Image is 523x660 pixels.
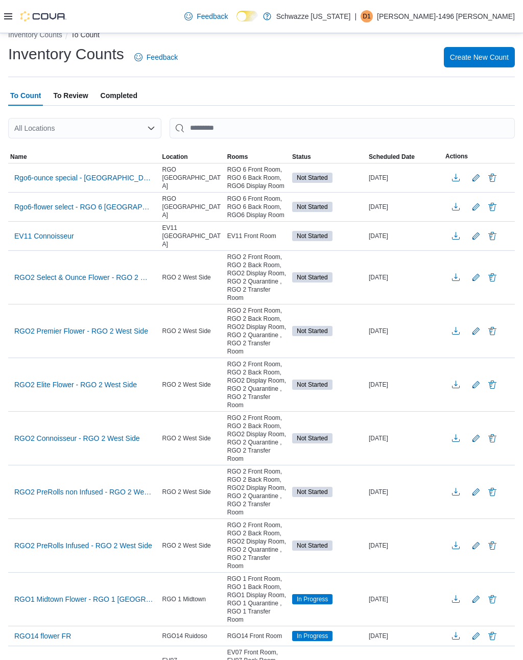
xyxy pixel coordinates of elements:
button: RGO2 Premier Flower - RGO 2 West Side [10,323,152,339]
button: Create New Count [444,47,515,67]
span: To Count [10,85,41,106]
span: To Review [53,85,88,106]
span: RGO2 PreRolls non Infused - RGO 2 West Side [14,487,154,497]
span: Status [292,153,311,161]
span: RGO 1 Midtown [162,595,206,603]
span: Not Started [297,541,328,550]
span: Not Started [297,326,328,336]
div: RGO 2 Front Room, RGO 2 Back Room, RGO2 Display Room, RGO 2 Quarantine , RGO 2 Transfer Room [225,358,290,411]
a: Feedback [130,47,182,67]
button: Edit count details [470,170,482,185]
span: Not Started [297,173,328,182]
span: Not Started [297,273,328,282]
span: RGO2 Connoisseur - RGO 2 West Side [14,433,140,443]
div: RGO 2 Front Room, RGO 2 Back Room, RGO2 Display Room, RGO 2 Quarantine , RGO 2 Transfer Room [225,304,290,358]
span: Not Started [292,272,332,282]
span: EV11 [GEOGRAPHIC_DATA] [162,224,223,248]
button: Edit count details [470,628,482,644]
span: Not Started [297,487,328,497]
button: Delete [486,432,498,444]
span: RGO 2 West Side [162,273,211,281]
div: EV11 Front Room [225,230,290,242]
span: Not Started [292,487,332,497]
span: Not Started [292,540,332,551]
div: [DATE] [367,230,443,242]
span: Not Started [292,202,332,212]
div: RGO14 Front Room [225,630,290,642]
button: Edit count details [470,270,482,285]
span: Create New Count [450,52,509,62]
button: Edit count details [470,538,482,553]
span: In Progress [297,631,328,641]
p: Schwazze [US_STATE] [276,10,351,22]
button: RGO14 flower FR [10,628,75,644]
span: Completed [101,85,137,106]
div: RGO 2 Front Room, RGO 2 Back Room, RGO2 Display Room, RGO 2 Quarantine , RGO 2 Transfer Room [225,465,290,518]
div: Danny-1496 Moreno [361,10,373,22]
a: Feedback [180,6,232,27]
span: RGO14 Ruidoso [162,632,207,640]
span: Not Started [297,202,328,211]
button: Delete [486,630,498,642]
span: RGO2 Select & Ounce Flower - RGO 2 West Side [14,272,154,282]
nav: An example of EuiBreadcrumbs [8,30,515,42]
span: RGO1 Midtown Flower - RGO 1 [GEOGRAPHIC_DATA] [14,594,154,604]
span: In Progress [292,631,332,641]
button: RGO1 Midtown Flower - RGO 1 [GEOGRAPHIC_DATA] [10,592,158,607]
button: Edit count details [470,592,482,607]
span: RGO 2 West Side [162,381,211,389]
button: Open list of options [147,124,155,132]
button: Name [8,151,160,163]
button: Rooms [225,151,290,163]
button: Delete [486,172,498,184]
button: RGO2 PreRolls Infused - RGO 2 West Side [10,538,156,553]
span: RGO 2 West Side [162,488,211,496]
span: Not Started [297,380,328,389]
button: Delete [486,201,498,213]
p: [PERSON_NAME]-1496 [PERSON_NAME] [377,10,515,22]
div: RGO 2 Front Room, RGO 2 Back Room, RGO2 Display Room, RGO 2 Quarantine , RGO 2 Transfer Room [225,412,290,465]
span: RGO [GEOGRAPHIC_DATA] [162,195,223,219]
span: Not Started [292,231,332,241]
button: Delete [486,379,498,391]
div: RGO 6 Front Room, RGO 6 Back Room, RGO6 Display Room [225,193,290,221]
span: D1 [363,10,370,22]
button: Delete [486,593,498,605]
span: Feedback [147,52,178,62]
span: Location [162,153,188,161]
span: Not Started [292,326,332,336]
div: RGO 1 Front Room, RGO 1 Back Room, RGO1 Display Room, RGO 1 Quarantine , RGO 1 Transfer Room [225,573,290,626]
div: RGO 6 Front Room, RGO 6 Back Room, RGO6 Display Room [225,163,290,192]
span: Not Started [292,433,332,443]
button: Rgo6-flower select - RGO 6 [GEOGRAPHIC_DATA] [10,199,158,215]
button: Delete [486,325,498,337]
div: [DATE] [367,271,443,284]
button: EV11 Connoisseur [10,228,78,244]
button: Location [160,151,225,163]
h1: Inventory Counts [8,44,124,64]
button: Delete [486,486,498,498]
button: Scheduled Date [367,151,443,163]
span: Rgo6-flower select - RGO 6 [GEOGRAPHIC_DATA] [14,202,154,212]
img: Cova [20,11,66,21]
button: Edit count details [470,199,482,215]
div: [DATE] [367,172,443,184]
input: This is a search bar. After typing your query, hit enter to filter the results lower in the page. [170,118,515,138]
div: [DATE] [367,539,443,552]
span: RGO 2 West Side [162,434,211,442]
span: RGO 2 West Side [162,327,211,335]
button: Inventory Counts [8,31,62,39]
div: [DATE] [367,630,443,642]
button: RGO2 Select & Ounce Flower - RGO 2 West Side [10,270,158,285]
span: RGO2 PreRolls Infused - RGO 2 West Side [14,540,152,551]
button: RGO2 Connoisseur - RGO 2 West Side [10,431,144,446]
div: RGO 2 Front Room, RGO 2 Back Room, RGO2 Display Room, RGO 2 Quarantine , RGO 2 Transfer Room [225,251,290,304]
span: Name [10,153,27,161]
span: RGO14 flower FR [14,631,71,641]
span: RGO2 Premier Flower - RGO 2 West Side [14,326,148,336]
button: Delete [486,230,498,242]
span: Actions [445,152,468,160]
span: RGO2 Elite Flower - RGO 2 West Side [14,380,137,390]
span: Rgo6-ounce special - [GEOGRAPHIC_DATA] [14,173,154,183]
